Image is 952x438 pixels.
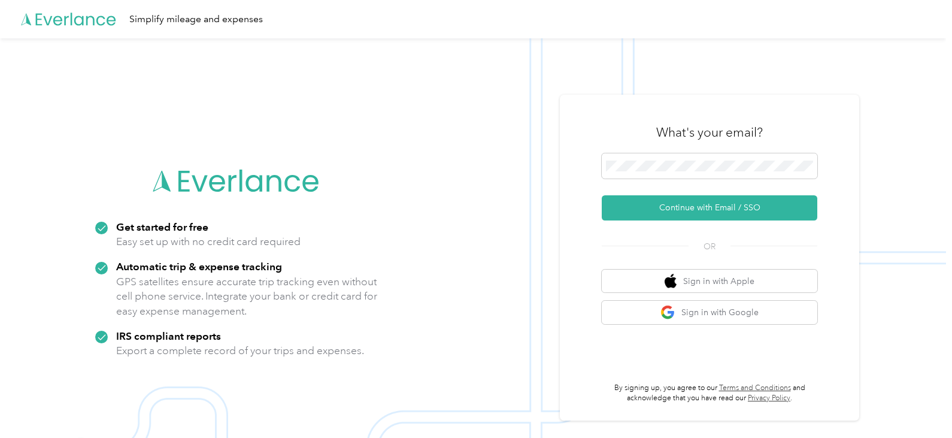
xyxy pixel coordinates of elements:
[116,260,282,273] strong: Automatic trip & expense tracking
[602,270,817,293] button: apple logoSign in with Apple
[116,234,301,249] p: Easy set up with no credit card required
[116,220,208,233] strong: Get started for free
[116,274,378,319] p: GPS satellites ensure accurate trip tracking even without cell phone service. Integrate your bank...
[116,343,364,358] p: Export a complete record of your trips and expenses.
[719,383,791,392] a: Terms and Conditions
[602,301,817,324] button: google logoSign in with Google
[129,12,263,27] div: Simplify mileage and expenses
[602,383,817,404] p: By signing up, you agree to our and acknowledge that you have read our .
[689,240,730,253] span: OR
[656,124,763,141] h3: What's your email?
[602,195,817,220] button: Continue with Email / SSO
[116,330,221,342] strong: IRS compliant reports
[748,394,790,403] a: Privacy Policy
[660,305,675,320] img: google logo
[665,274,677,289] img: apple logo
[885,371,952,438] iframe: Everlance-gr Chat Button Frame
